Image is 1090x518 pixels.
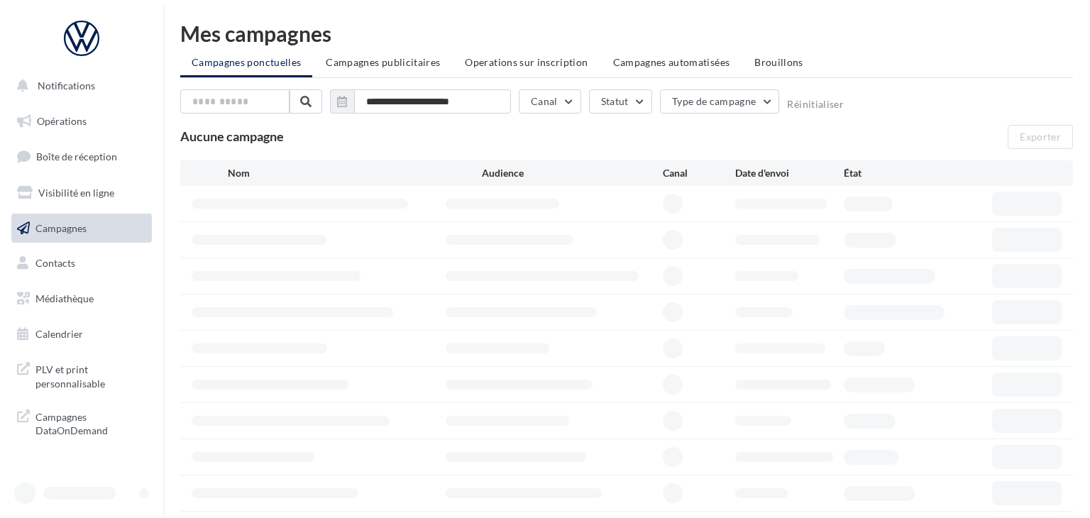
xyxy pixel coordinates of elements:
[482,166,663,180] div: Audience
[228,166,482,180] div: Nom
[519,89,581,114] button: Canal
[35,407,146,438] span: Campagnes DataOnDemand
[38,187,114,199] span: Visibilité en ligne
[735,166,844,180] div: Date d'envoi
[663,166,735,180] div: Canal
[35,292,94,304] span: Médiathèque
[613,56,730,68] span: Campagnes automatisées
[9,354,155,396] a: PLV et print personnalisable
[180,23,1073,44] div: Mes campagnes
[38,79,95,92] span: Notifications
[9,319,155,349] a: Calendrier
[1008,125,1073,149] button: Exporter
[660,89,780,114] button: Type de campagne
[9,71,149,101] button: Notifications
[465,56,588,68] span: Operations sur inscription
[9,248,155,278] a: Contacts
[787,99,844,110] button: Réinitialiser
[589,89,652,114] button: Statut
[9,106,155,136] a: Opérations
[35,221,87,233] span: Campagnes
[35,360,146,390] span: PLV et print personnalisable
[9,141,155,172] a: Boîte de réception
[180,128,284,144] span: Aucune campagne
[37,115,87,127] span: Opérations
[326,56,440,68] span: Campagnes publicitaires
[35,328,83,340] span: Calendrier
[9,402,155,443] a: Campagnes DataOnDemand
[9,178,155,208] a: Visibilité en ligne
[35,257,75,269] span: Contacts
[36,150,117,162] span: Boîte de réception
[9,284,155,314] a: Médiathèque
[9,214,155,243] a: Campagnes
[844,166,952,180] div: État
[754,56,803,68] span: Brouillons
